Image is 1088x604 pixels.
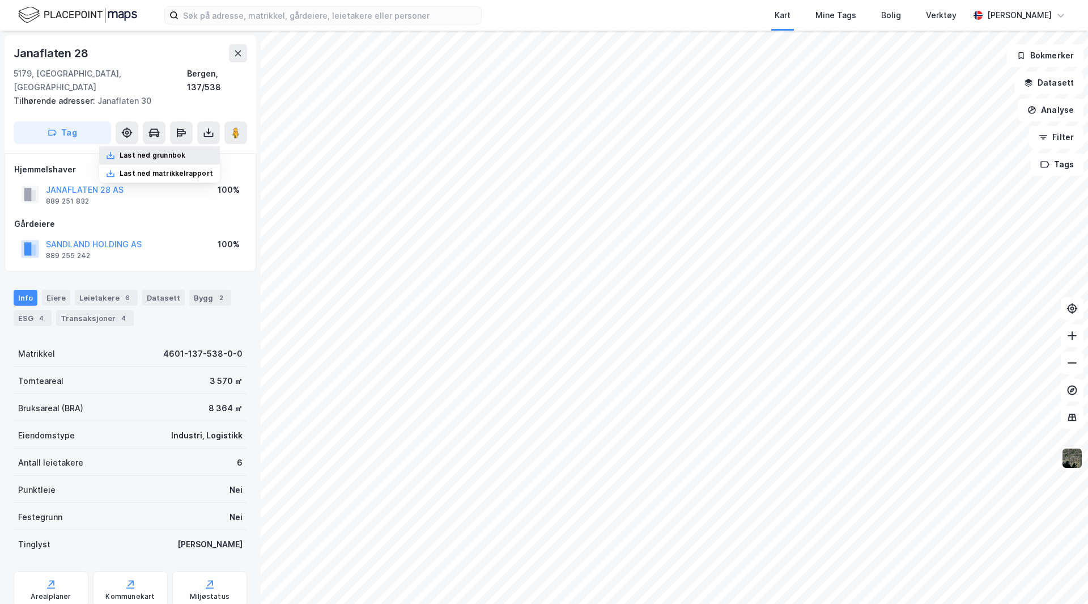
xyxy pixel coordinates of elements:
[209,402,243,415] div: 8 364 ㎡
[1018,99,1083,121] button: Analyse
[14,121,111,144] button: Tag
[18,483,56,497] div: Punktleie
[18,374,63,388] div: Tomteareal
[14,290,37,306] div: Info
[75,290,138,306] div: Leietakere
[46,251,90,260] div: 889 255 242
[31,592,71,601] div: Arealplaner
[163,347,243,361] div: 4601-137-538-0-0
[18,456,83,470] div: Antall leietakere
[18,347,55,361] div: Matrikkel
[122,292,133,303] div: 6
[229,510,243,524] div: Nei
[1014,71,1083,94] button: Datasett
[775,9,790,22] div: Kart
[218,238,240,251] div: 100%
[56,310,134,326] div: Transaksjoner
[1031,550,1088,604] div: Kontrollprogram for chat
[105,592,155,601] div: Kommunekart
[118,312,129,324] div: 4
[815,9,856,22] div: Mine Tags
[120,169,213,178] div: Last ned matrikkelrapport
[14,163,246,176] div: Hjemmelshaver
[178,7,481,24] input: Søk på adresse, matrikkel, gårdeiere, leietakere eller personer
[210,374,243,388] div: 3 570 ㎡
[881,9,901,22] div: Bolig
[46,197,89,206] div: 889 251 832
[190,592,229,601] div: Miljøstatus
[987,9,1052,22] div: [PERSON_NAME]
[18,538,50,551] div: Tinglyst
[18,402,83,415] div: Bruksareal (BRA)
[120,151,185,160] div: Last ned grunnbok
[215,292,227,303] div: 2
[14,96,97,105] span: Tilhørende adresser:
[18,429,75,442] div: Eiendomstype
[1031,550,1088,604] iframe: Chat Widget
[18,510,62,524] div: Festegrunn
[229,483,243,497] div: Nei
[18,5,137,25] img: logo.f888ab2527a4732fd821a326f86c7f29.svg
[14,94,238,108] div: Janaflaten 30
[187,67,247,94] div: Bergen, 137/538
[1029,126,1083,149] button: Filter
[1031,153,1083,176] button: Tags
[14,67,187,94] div: 5179, [GEOGRAPHIC_DATA], [GEOGRAPHIC_DATA]
[1007,44,1083,67] button: Bokmerker
[926,9,957,22] div: Verktøy
[142,290,185,306] div: Datasett
[237,456,243,470] div: 6
[218,183,240,197] div: 100%
[14,310,52,326] div: ESG
[189,290,231,306] div: Bygg
[36,312,47,324] div: 4
[171,429,243,442] div: Industri, Logistikk
[177,538,243,551] div: [PERSON_NAME]
[42,290,70,306] div: Eiere
[1061,447,1083,469] img: 9k=
[14,44,90,62] div: Janaflaten 28
[14,217,246,231] div: Gårdeiere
